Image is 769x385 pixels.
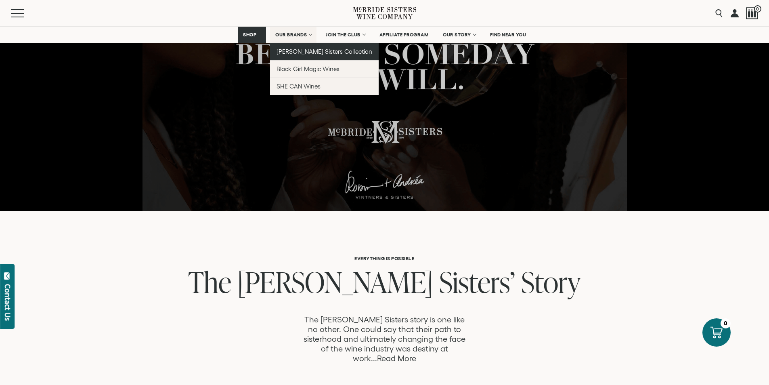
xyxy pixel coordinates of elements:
[238,27,266,43] a: SHOP
[237,262,433,301] span: [PERSON_NAME]
[521,262,580,301] span: Story
[438,27,481,43] a: OUR STORY
[270,60,379,78] a: Black Girl Magic Wines
[490,32,526,38] span: FIND NEAR YOU
[377,354,416,363] a: Read More
[270,78,379,95] a: SHE CAN Wines
[11,9,40,17] button: Mobile Menu Trigger
[374,27,434,43] a: AFFILIATE PROGRAM
[277,65,339,72] span: Black Girl Magic Wines
[439,262,515,301] span: Sisters’
[485,27,532,43] a: FIND NEAR YOU
[275,32,307,38] span: OUR BRANDS
[721,318,731,328] div: 0
[277,83,321,90] span: SHE CAN Wines
[188,262,231,301] span: The
[754,5,761,13] span: 0
[443,32,471,38] span: OUR STORY
[300,315,468,363] p: The [PERSON_NAME] Sisters story is one like no other. One could say that their path to sisterhood...
[277,48,372,55] span: [PERSON_NAME] Sisters Collection
[4,284,12,321] div: Contact Us
[120,256,648,261] h6: Everything is Possible
[321,27,370,43] a: JOIN THE CLUB
[270,43,379,60] a: [PERSON_NAME] Sisters Collection
[379,32,429,38] span: AFFILIATE PROGRAM
[270,27,316,43] a: OUR BRANDS
[326,32,360,38] span: JOIN THE CLUB
[243,32,257,38] span: SHOP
